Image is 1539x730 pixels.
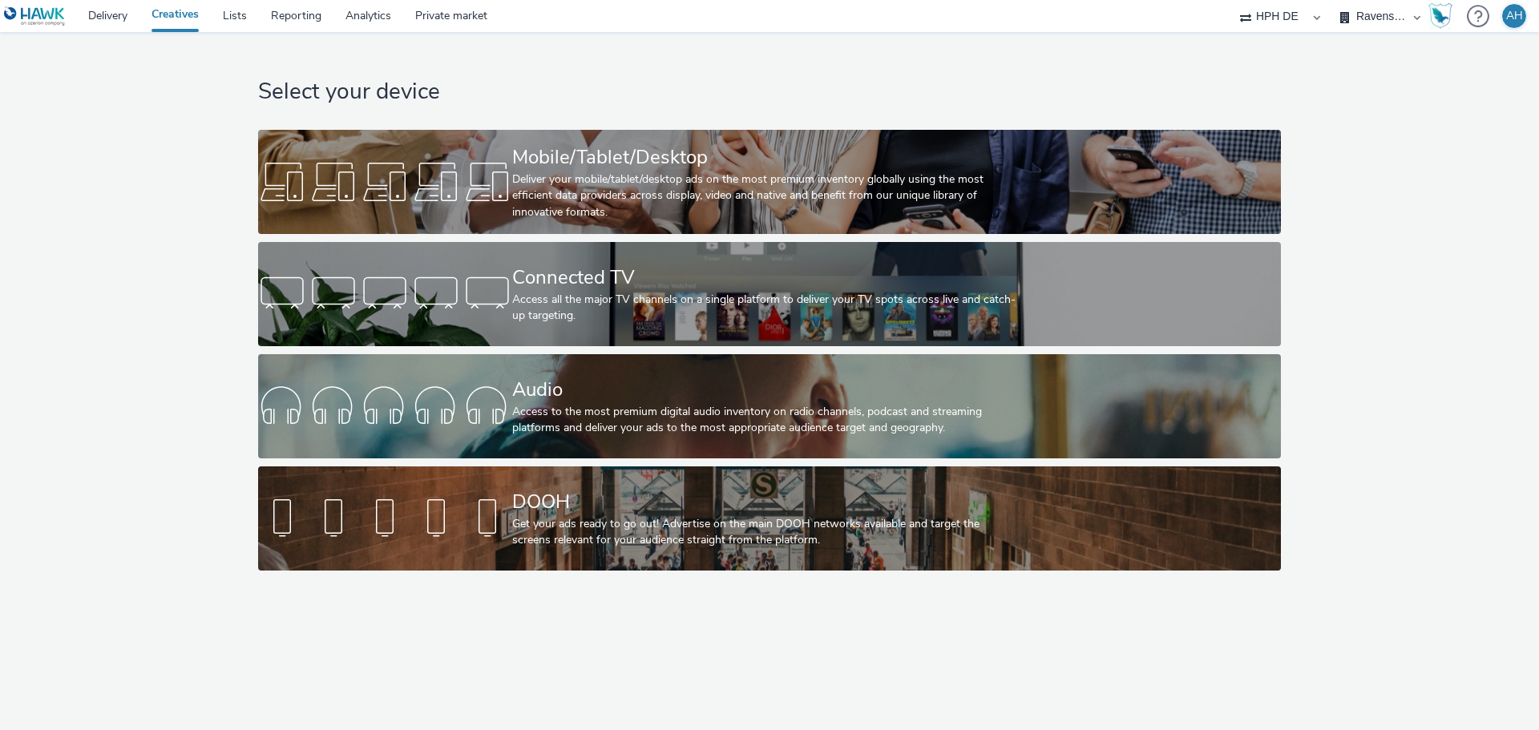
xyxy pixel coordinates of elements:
[512,264,1020,292] div: Connected TV
[512,171,1020,220] div: Deliver your mobile/tablet/desktop ads on the most premium inventory globally using the most effi...
[1428,3,1459,29] a: Hawk Academy
[4,6,66,26] img: undefined Logo
[512,488,1020,516] div: DOOH
[512,292,1020,325] div: Access all the major TV channels on a single platform to deliver your TV spots across live and ca...
[258,466,1280,571] a: DOOHGet your ads ready to go out! Advertise on the main DOOH networks available and target the sc...
[512,516,1020,549] div: Get your ads ready to go out! Advertise on the main DOOH networks available and target the screen...
[1506,4,1523,28] div: AH
[258,77,1280,107] h1: Select your device
[1428,3,1452,29] img: Hawk Academy
[258,354,1280,458] a: AudioAccess to the most premium digital audio inventory on radio channels, podcast and streaming ...
[258,242,1280,346] a: Connected TVAccess all the major TV channels on a single platform to deliver your TV spots across...
[512,404,1020,437] div: Access to the most premium digital audio inventory on radio channels, podcast and streaming platf...
[512,143,1020,171] div: Mobile/Tablet/Desktop
[512,376,1020,404] div: Audio
[258,130,1280,234] a: Mobile/Tablet/DesktopDeliver your mobile/tablet/desktop ads on the most premium inventory globall...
